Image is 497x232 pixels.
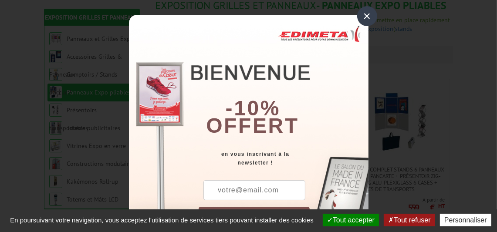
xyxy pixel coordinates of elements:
[6,216,318,224] span: En poursuivant votre navigation, vous acceptez l'utilisation de services tiers pouvant installer ...
[323,214,379,226] button: Tout accepter
[199,207,310,225] button: DÉCOUVRIR LE CODE
[203,180,305,200] input: votre@email.com
[384,214,435,226] button: Tout refuser
[357,6,377,26] div: ×
[226,97,281,120] b: -10%
[206,114,299,137] font: offert
[199,150,369,167] div: en vous inscrivant à la newsletter !
[440,214,491,226] button: Personnaliser (fenêtre modale)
